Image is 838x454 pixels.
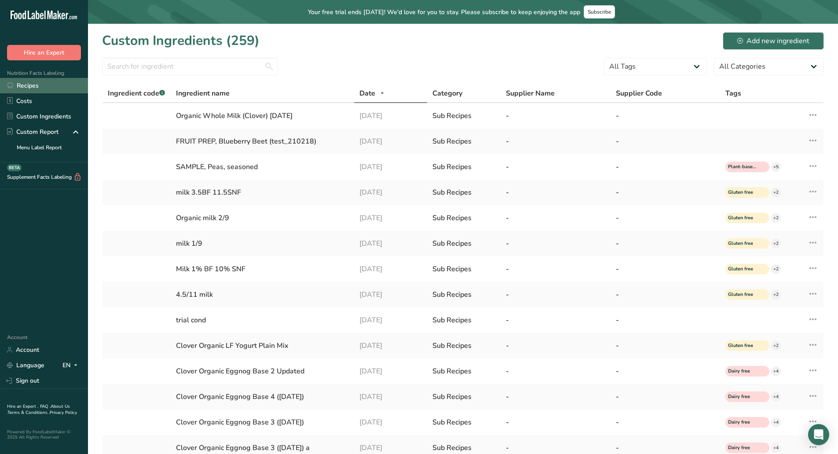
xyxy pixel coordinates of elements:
[616,391,715,402] div: -
[176,264,348,274] div: Milk 1% BF 10% SNF
[616,187,715,198] div: -
[359,162,422,172] div: [DATE]
[432,417,495,428] div: Sub Recipes
[432,391,495,402] div: Sub Recipes
[176,443,348,453] div: Clover Organic Eggnog Base 3 ([DATE]) a
[728,266,759,273] span: Gluten free
[359,187,422,198] div: [DATE]
[728,419,759,426] span: Dairy free
[506,417,605,428] div: -
[506,315,605,325] div: -
[616,264,715,274] div: -
[584,5,615,18] button: Subscribe
[771,443,781,453] div: +4
[432,213,495,223] div: Sub Recipes
[728,163,759,171] span: Plant-based Protein
[102,58,278,75] input: Search for ingredient
[432,315,495,325] div: Sub Recipes
[506,264,605,274] div: -
[176,391,348,402] div: Clover Organic Eggnog Base 4 ([DATE])
[176,88,230,99] span: Ingredient name
[432,238,495,249] div: Sub Recipes
[506,391,605,402] div: -
[725,88,741,99] span: Tags
[808,424,829,445] div: Open Intercom Messenger
[7,410,50,416] a: Terms & Conditions .
[616,88,662,99] span: Supplier Code
[616,366,715,376] div: -
[616,136,715,147] div: -
[506,366,605,376] div: -
[771,290,781,299] div: +2
[616,417,715,428] div: -
[616,289,715,300] div: -
[616,111,715,121] div: -
[359,391,422,402] div: [DATE]
[432,111,495,121] div: Sub Recipes
[771,417,781,427] div: +4
[176,366,348,376] div: Clover Organic Eggnog Base 2 Updated
[359,88,375,99] span: Date
[7,403,38,410] a: Hire an Expert .
[359,366,422,376] div: [DATE]
[728,444,759,452] span: Dairy free
[728,189,759,196] span: Gluten free
[359,136,422,147] div: [DATE]
[588,8,611,15] span: Subscribe
[308,7,580,17] span: Your free trial ends [DATE]! We'd love for you to stay. Please subscribe to keep enjoying the app
[728,342,759,350] span: Gluten free
[506,136,605,147] div: -
[506,111,605,121] div: -
[771,392,781,402] div: +4
[723,32,824,50] button: Add new ingredient
[728,368,759,375] span: Dairy free
[432,366,495,376] div: Sub Recipes
[176,238,348,249] div: milk 1/9
[7,45,81,60] button: Hire an Expert
[737,36,809,46] div: Add new ingredient
[432,187,495,198] div: Sub Recipes
[771,188,781,197] div: +2
[728,393,759,401] span: Dairy free
[102,31,260,51] h1: Custom Ingredients (259)
[506,289,605,300] div: -
[176,315,348,325] div: trial cond
[7,127,59,137] div: Custom Report
[359,111,422,121] div: [DATE]
[359,315,422,325] div: [DATE]
[506,443,605,453] div: -
[62,360,81,371] div: EN
[359,238,422,249] div: [DATE]
[7,403,70,416] a: About Us .
[771,239,781,248] div: +2
[108,89,165,98] span: Ingredient code
[506,88,555,99] span: Supplier Name
[728,240,759,247] span: Gluten free
[432,264,495,274] div: Sub Recipes
[728,214,759,222] span: Gluten free
[176,136,348,147] div: FRUIT PREP, Blueberry Beet (test_210218)
[616,213,715,223] div: -
[7,358,44,373] a: Language
[359,340,422,351] div: [DATE]
[616,443,715,453] div: -
[432,443,495,453] div: Sub Recipes
[506,213,605,223] div: -
[7,429,81,440] div: Powered By FoodLabelMaker © 2025 All Rights Reserved
[176,340,348,351] div: Clover Organic LF Yogurt Plain Mix
[616,162,715,172] div: -
[616,315,715,325] div: -
[359,443,422,453] div: [DATE]
[506,162,605,172] div: -
[359,289,422,300] div: [DATE]
[432,88,462,99] span: Category
[432,162,495,172] div: Sub Recipes
[359,264,422,274] div: [DATE]
[771,341,781,351] div: +2
[728,291,759,299] span: Gluten free
[359,213,422,223] div: [DATE]
[771,264,781,274] div: +2
[771,366,781,376] div: +4
[771,213,781,223] div: +2
[432,340,495,351] div: Sub Recipes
